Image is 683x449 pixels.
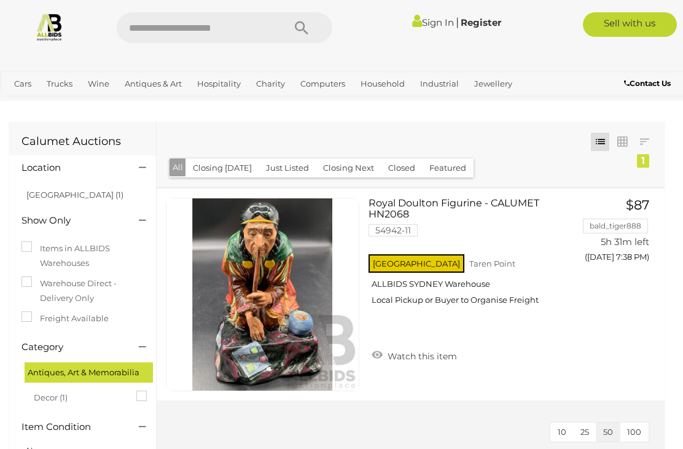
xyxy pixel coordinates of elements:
[316,158,381,178] button: Closing Next
[271,12,332,43] button: Search
[120,74,187,94] a: Antiques & Art
[25,362,153,383] div: Antiques, Art & Memorabilia
[83,74,114,94] a: Wine
[381,158,423,178] button: Closed
[422,158,474,178] button: Featured
[259,158,316,178] button: Just Listed
[356,74,410,94] a: Household
[26,190,123,200] a: [GEOGRAPHIC_DATA] (1)
[580,427,589,437] span: 25
[637,154,649,168] div: 1
[627,427,641,437] span: 100
[295,74,350,94] a: Computers
[412,17,454,28] a: Sign In
[251,74,290,94] a: Charity
[21,422,120,432] h4: Item Condition
[48,94,83,114] a: Sports
[384,351,457,362] span: Watch this item
[21,216,120,226] h4: Show Only
[378,198,571,314] a: Royal Doulton Figurine - CALUMET HN2068 54942-11 [GEOGRAPHIC_DATA] Taren Point ALLBIDS SYDNEY War...
[21,241,144,270] label: Items in ALLBIDS Warehouses
[626,197,649,213] span: $87
[620,423,649,442] button: 100
[456,15,459,29] span: |
[469,74,517,94] a: Jewellery
[596,423,620,442] button: 50
[603,427,613,437] span: 50
[9,74,36,94] a: Cars
[21,342,120,353] h4: Category
[34,388,126,405] span: Decor (1)
[185,158,259,178] button: Closing [DATE]
[624,79,671,88] b: Contact Us
[21,163,120,173] h4: Location
[21,311,109,326] label: Freight Available
[624,77,674,90] a: Contact Us
[415,74,464,94] a: Industrial
[550,423,574,442] button: 10
[369,346,460,364] a: Watch this item
[21,276,144,305] label: Warehouse Direct - Delivery Only
[170,158,186,176] button: All
[589,198,652,268] a: $87 bald_tiger888 5h 31m left ([DATE] 7:38 PM)
[558,427,566,437] span: 10
[21,136,144,148] h1: Calumet Auctions
[9,94,42,114] a: Office
[583,12,677,37] a: Sell with us
[573,423,596,442] button: 25
[88,94,185,114] a: [GEOGRAPHIC_DATA]
[42,74,77,94] a: Trucks
[35,12,64,41] img: Allbids.com.au
[192,74,246,94] a: Hospitality
[461,17,501,28] a: Register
